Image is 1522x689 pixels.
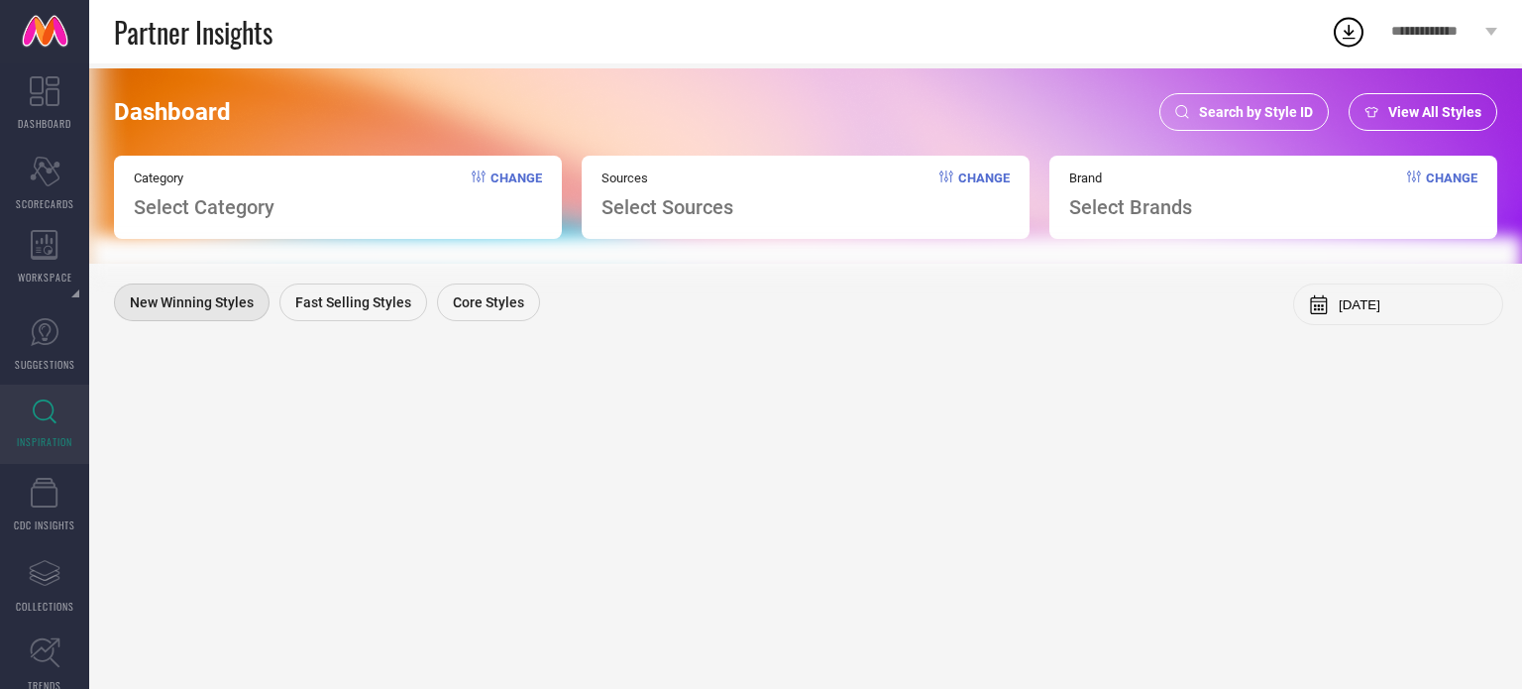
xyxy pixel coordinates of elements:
[1339,297,1487,312] input: Select month
[295,294,411,310] span: Fast Selling Styles
[14,517,75,532] span: CDC INSIGHTS
[453,294,524,310] span: Core Styles
[1426,171,1477,219] span: Change
[114,98,231,126] span: Dashboard
[17,434,72,449] span: INSPIRATION
[1069,171,1192,185] span: Brand
[130,294,254,310] span: New Winning Styles
[601,171,733,185] span: Sources
[1388,104,1481,120] span: View All Styles
[134,171,274,185] span: Category
[18,270,72,285] span: WORKSPACE
[601,195,733,219] span: Select Sources
[1199,104,1313,120] span: Search by Style ID
[18,116,71,131] span: DASHBOARD
[1069,195,1192,219] span: Select Brands
[16,599,74,614] span: COLLECTIONS
[1331,14,1366,50] div: Open download list
[134,195,274,219] span: Select Category
[958,171,1010,219] span: Change
[490,171,542,219] span: Change
[114,12,272,53] span: Partner Insights
[15,357,75,372] span: SUGGESTIONS
[16,196,74,211] span: SCORECARDS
